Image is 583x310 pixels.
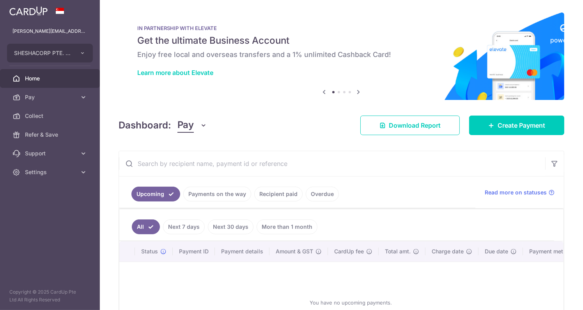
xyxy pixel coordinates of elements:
span: Due date [485,248,508,255]
span: Home [25,75,76,82]
button: Pay [177,118,207,133]
span: Total amt. [385,248,411,255]
a: More than 1 month [257,219,317,234]
h4: Dashboard: [119,118,171,132]
span: Help [18,5,34,12]
a: Read more on statuses [485,189,555,196]
p: [PERSON_NAME][EMAIL_ADDRESS][DOMAIN_NAME] [12,27,87,35]
h5: Get the ultimate Business Account [137,34,546,47]
a: Learn more about Elevate [137,69,213,77]
a: Next 30 days [208,219,253,234]
span: Collect [25,112,76,120]
span: Support [25,150,76,157]
span: Amount & GST [276,248,313,255]
img: CardUp [9,6,48,16]
span: Status [141,248,158,255]
a: Upcoming [131,187,180,201]
span: Settings [25,168,76,176]
input: Search by recipient name, payment id or reference [119,151,545,176]
a: Next 7 days [163,219,205,234]
p: IN PARTNERSHIP WITH ELEVATE [137,25,546,31]
span: SHESHACORP PTE. LTD. [14,49,72,57]
a: Create Payment [469,116,564,135]
h6: Enjoy free local and overseas transfers and a 1% unlimited Cashback Card! [137,50,546,59]
span: CardUp fee [334,248,364,255]
span: Charge date [432,248,464,255]
th: Payment details [215,241,269,262]
span: Read more on statuses [485,189,547,196]
a: Overdue [306,187,339,201]
span: Download Report [389,121,441,130]
th: Payment ID [173,241,215,262]
th: Payment method [523,241,582,262]
span: Pay [25,93,76,101]
a: Recipient paid [254,187,303,201]
button: SHESHACORP PTE. LTD. [7,44,93,62]
a: All [132,219,160,234]
span: Refer & Save [25,131,76,139]
img: Renovation banner [119,12,564,100]
a: Download Report [360,116,460,135]
a: Payments on the way [183,187,251,201]
span: Create Payment [498,121,545,130]
span: Pay [177,118,194,133]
